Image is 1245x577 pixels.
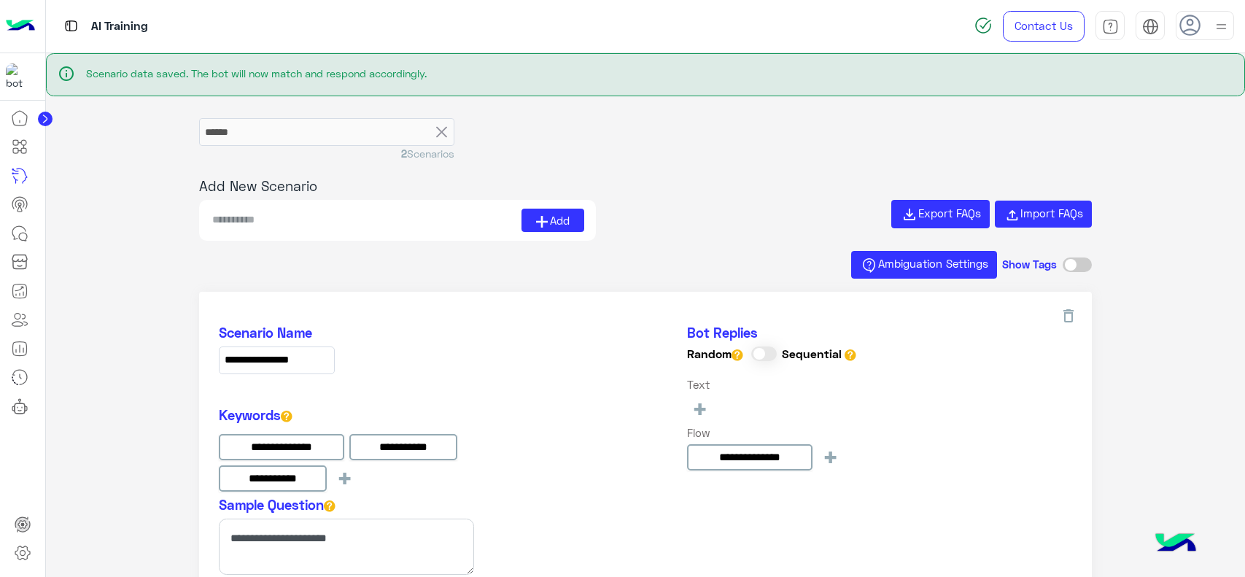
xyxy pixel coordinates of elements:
[6,11,35,42] img: Logo
[995,201,1092,228] button: Import FAQs
[550,212,570,229] span: Add
[1142,18,1159,35] img: tab
[687,396,713,420] button: +
[687,378,859,391] h6: Text
[199,178,1092,195] h5: Add New Scenario
[687,325,758,341] span: Bot Replies
[219,325,474,341] h5: Scenario Name
[86,66,1234,81] p: Scenario data saved. The bot will now match and respond accordingly.
[336,465,353,489] span: +
[401,147,407,160] strong: 2
[401,146,454,161] span: Scenarios
[1102,18,1119,35] img: tab
[974,17,992,34] img: spinner
[687,426,859,439] h6: Flow
[1002,257,1057,274] h5: Show Tags
[332,465,357,489] button: +
[521,209,584,232] button: Add
[782,346,856,361] h6: Sequential
[918,206,981,220] span: Export FAQs
[219,497,474,514] h5: Sample Question
[691,396,708,420] span: +
[6,63,32,90] img: 713415422032625
[818,444,843,468] button: +
[1212,18,1230,36] img: profile
[1003,11,1085,42] a: Contact Us
[878,257,988,270] span: Ambiguation Settings
[687,346,743,361] h6: Random
[1150,519,1201,570] img: hulul-logo.png
[1095,11,1125,42] a: tab
[822,444,839,468] span: +
[62,17,80,35] img: tab
[851,251,997,279] button: Ambiguation Settings
[58,65,75,82] span: info
[1020,206,1083,220] span: Import FAQs
[219,407,474,424] h5: Keywords
[91,17,148,36] p: AI Training
[891,200,990,228] button: Export FAQs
